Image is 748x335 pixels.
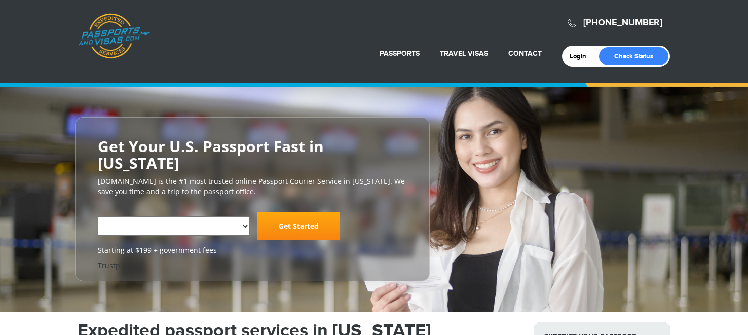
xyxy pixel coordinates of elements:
p: [DOMAIN_NAME] is the #1 most trusted online Passport Courier Service in [US_STATE]. We save you t... [98,176,407,197]
a: Trustpilot [98,260,131,270]
a: Check Status [599,47,668,65]
a: Passports & [DOMAIN_NAME] [78,13,150,59]
span: Starting at $199 + government fees [98,245,407,255]
a: Get Started [257,212,340,240]
h2: Get Your U.S. Passport Fast in [US_STATE] [98,138,407,171]
a: Travel Visas [440,49,488,58]
a: Login [570,52,593,60]
a: [PHONE_NUMBER] [583,17,662,28]
a: Passports [380,49,420,58]
a: Contact [508,49,542,58]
